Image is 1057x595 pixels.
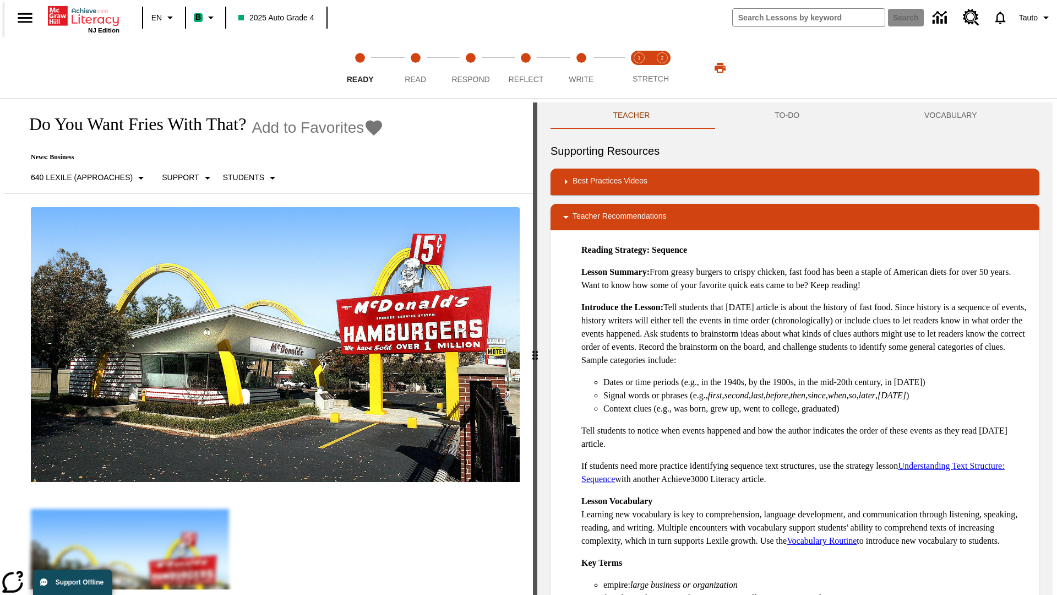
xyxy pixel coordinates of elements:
[603,389,1031,402] li: Signal words or phrases (e.g., , , , , , , , , , )
[189,8,222,28] button: Boost Class color is mint green. Change class color
[712,102,862,129] button: TO-DO
[405,75,426,84] span: Read
[33,570,112,595] button: Support Offline
[1015,8,1057,28] button: Profile/Settings
[630,580,738,589] em: large business or organization
[787,536,857,545] a: Vocabulary Routine
[31,172,133,183] p: 640 Lexile (Approaches)
[766,391,788,400] em: before
[581,245,650,255] strong: Reading Strategy:
[223,172,264,183] p: Students
[569,75,593,84] span: Write
[439,37,503,98] button: Respond step 3 of 5
[581,461,1005,484] a: Understanding Text Structure: Sequence
[790,391,805,400] em: then
[537,102,1053,595] div: activity
[56,578,103,586] span: Support Offline
[581,266,1031,292] p: From greasy burgers to crispy chicken, fast food has been a staple of American diets for over 50 ...
[31,207,520,483] img: One of the first McDonald's stores, with the iconic red sign and golden arches.
[581,424,1031,451] p: Tell students to notice when events happened and how the author indicates the order of these even...
[219,168,284,188] button: Select Student
[849,391,857,400] em: so
[88,27,119,34] span: NJ Edition
[733,9,885,26] input: search field
[603,402,1031,415] li: Context clues (e.g., was born, grew up, went to college, graduated)
[4,102,533,589] div: reading
[862,102,1039,129] button: VOCABULARY
[581,267,650,277] strong: Lesson Summary:
[581,301,1031,367] p: Tell students that [DATE] article is about the history of fast food. Since history is a sequence ...
[633,74,669,83] span: STRETCH
[581,558,622,567] strong: Key Terms
[1019,12,1038,24] span: Tauto
[252,119,364,137] span: Add to Favorites
[151,12,162,24] span: EN
[157,168,218,188] button: Scaffolds, Support
[347,75,374,84] span: Ready
[724,391,749,400] em: second
[702,58,738,78] button: Print
[986,3,1015,32] a: Notifications
[162,172,199,183] p: Support
[328,37,392,98] button: Ready step 1 of 5
[878,391,906,400] em: [DATE]
[581,496,652,506] strong: Lesson Vocabulary
[581,302,663,312] strong: Introduce the Lesson:
[18,114,246,134] h1: Do You Want Fries With That?
[956,3,986,33] a: Resource Center, Will open in new tab
[551,169,1039,195] div: Best Practices Videos
[451,75,489,84] span: Respond
[808,391,826,400] em: since
[751,391,764,400] em: last
[533,102,537,595] div: Press Enter or Spacebar and then press right and left arrow keys to move the slider
[573,210,666,224] p: Teacher Recommendations
[652,245,687,255] strong: Sequence
[603,376,1031,389] li: Dates or time periods (e.g., in the 1940s, by the 1900s, in the mid-20th century, in [DATE])
[638,55,640,61] text: 1
[9,2,41,34] button: Open side menu
[926,3,956,33] a: Data Center
[549,37,613,98] button: Write step 5 of 5
[252,118,384,137] button: Add to Favorites - Do You Want Fries With That?
[859,391,875,400] em: later
[551,204,1039,230] div: Teacher Recommendations
[623,37,655,98] button: Stretch Read step 1 of 2
[581,459,1031,486] p: If students need more practice identifying sequence text structures, use the strategy lesson with...
[494,37,558,98] button: Reflect step 4 of 5
[661,55,663,61] text: 2
[581,495,1031,548] p: Learning new vocabulary is key to comprehension, language development, and communication through ...
[551,102,712,129] button: Teacher
[383,37,447,98] button: Read step 2 of 5
[708,391,722,400] em: first
[551,102,1039,129] div: Instructional Panel Tabs
[509,75,544,84] span: Reflect
[646,37,678,98] button: Stretch Respond step 2 of 2
[146,8,182,28] button: Language: EN, Select a language
[238,12,314,24] span: 2025 Auto Grade 4
[195,10,201,24] span: B
[603,578,1031,592] li: empire:
[828,391,847,400] em: when
[18,153,384,161] p: News: Business
[48,4,119,34] div: Home
[573,175,647,188] p: Best Practices Videos
[551,142,1039,160] h6: Supporting Resources
[26,168,152,188] button: Select Lexile, 640 Lexile (Approaches)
